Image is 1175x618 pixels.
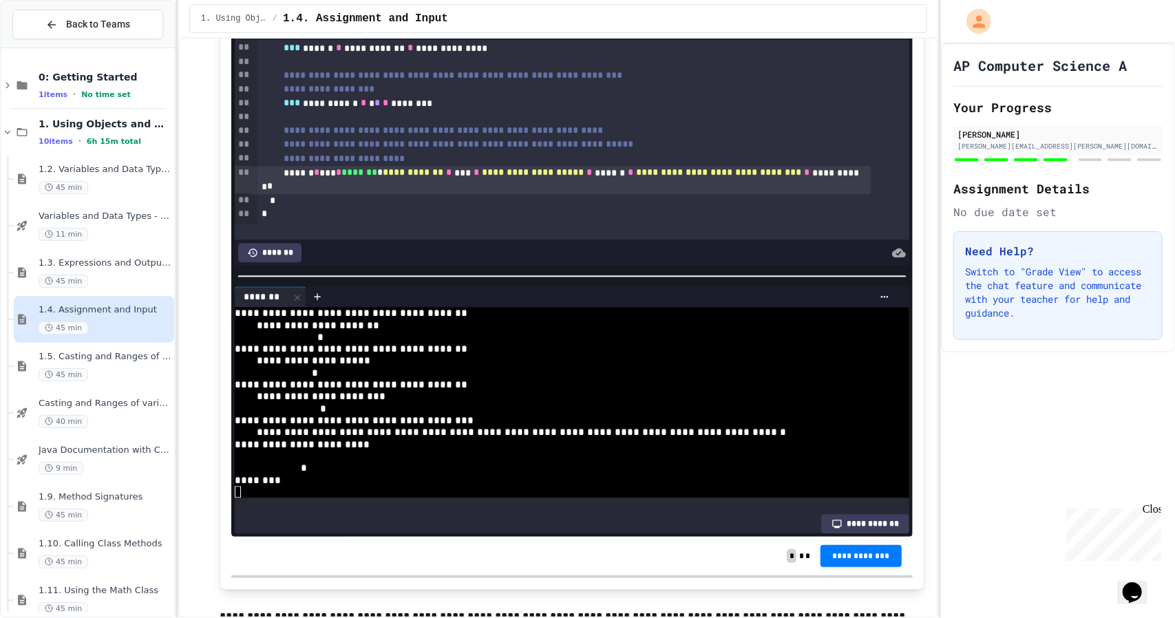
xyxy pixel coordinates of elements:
span: 0: Getting Started [39,71,171,83]
span: / [273,13,277,24]
span: 1 items [39,90,67,99]
span: • [78,136,81,147]
span: Back to Teams [66,17,130,32]
span: 45 min [39,368,88,381]
div: Chat with us now!Close [6,6,95,87]
span: 1.4. Assignment and Input [39,304,171,316]
span: 45 min [39,509,88,522]
div: My Account [952,6,995,37]
h1: AP Computer Science A [953,56,1127,75]
iframe: chat widget [1061,503,1161,562]
span: 1. Using Objects and Methods [201,13,267,24]
span: 6h 15m total [87,137,141,146]
h2: Your Progress [953,98,1163,117]
span: 45 min [39,275,88,288]
span: 1.11. Using the Math Class [39,585,171,597]
span: 1. Using Objects and Methods [39,118,171,130]
span: 45 min [39,555,88,568]
p: Switch to "Grade View" to access the chat feature and communicate with your teacher for help and ... [965,265,1151,320]
span: 1.10. Calling Class Methods [39,538,171,550]
h3: Need Help? [965,243,1151,259]
span: 1.5. Casting and Ranges of Values [39,351,171,363]
span: 45 min [39,602,88,615]
div: [PERSON_NAME] [957,128,1158,140]
span: 45 min [39,321,88,334]
span: • [73,89,76,100]
span: Casting and Ranges of variables - Quiz [39,398,171,409]
span: Java Documentation with Comments - Topic 1.8 [39,445,171,456]
span: 1.4. Assignment and Input [283,10,448,27]
iframe: chat widget [1117,563,1161,604]
span: 1.2. Variables and Data Types [39,164,171,175]
span: 45 min [39,181,88,194]
button: Back to Teams [12,10,163,39]
span: Variables and Data Types - Quiz [39,211,171,222]
span: 40 min [39,415,88,428]
span: 10 items [39,137,73,146]
div: [PERSON_NAME][EMAIL_ADDRESS][PERSON_NAME][DOMAIN_NAME] [957,141,1158,151]
h2: Assignment Details [953,179,1163,198]
span: No time set [81,90,131,99]
span: 1.9. Method Signatures [39,491,171,503]
span: 9 min [39,462,83,475]
div: No due date set [953,204,1163,220]
span: 1.3. Expressions and Output [New] [39,257,171,269]
span: 11 min [39,228,88,241]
